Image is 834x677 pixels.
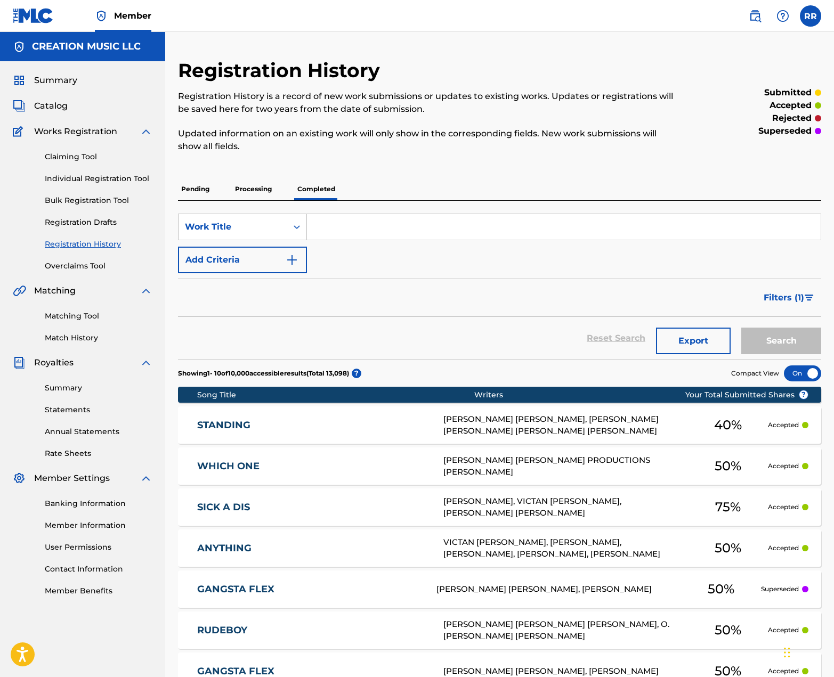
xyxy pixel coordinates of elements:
a: Member Benefits [45,585,152,597]
p: Registration History is a record of new work submissions or updates to existing works. Updates or... [178,90,673,116]
p: Pending [178,178,213,200]
a: WHICH ONE [197,460,429,472]
p: Accepted [768,502,799,512]
button: Export [656,328,731,354]
a: Bulk Registration Tool [45,195,152,206]
span: 50 % [715,456,741,476]
img: Matching [13,284,26,297]
span: 40 % [714,415,742,435]
a: RUDEBOY [197,624,429,637]
div: [PERSON_NAME] [PERSON_NAME], [PERSON_NAME] [PERSON_NAME] [PERSON_NAME] [PERSON_NAME] [443,413,688,437]
div: Help [772,5,793,27]
a: Member Information [45,520,152,531]
span: Matching [34,284,76,297]
p: Showing 1 - 10 of 10,000 accessible results (Total 13,098 ) [178,369,349,378]
a: CatalogCatalog [13,100,68,112]
p: superseded [758,125,812,137]
a: Match History [45,332,152,344]
span: ? [352,369,361,378]
span: Member [114,10,151,22]
span: Royalties [34,356,74,369]
div: Song Title [197,389,474,401]
a: Annual Statements [45,426,152,437]
p: Accepted [768,461,799,471]
img: MLC Logo [13,8,54,23]
span: Your Total Submitted Shares [685,389,808,401]
div: [PERSON_NAME] [PERSON_NAME], [PERSON_NAME] [436,583,681,596]
h5: CREATION MUSIC LLC [32,40,141,53]
img: expand [140,125,152,138]
div: User Menu [800,5,821,27]
p: Completed [294,178,338,200]
a: ANYTHING [197,542,429,554]
a: Contact Information [45,564,152,575]
iframe: Resource Center [804,472,834,558]
p: Updated information on an existing work will only show in the corresponding fields. New work subm... [178,127,673,153]
a: Matching Tool [45,311,152,322]
p: Processing [232,178,275,200]
a: Claiming Tool [45,151,152,162]
img: Member Settings [13,472,26,485]
a: Registration History [45,239,152,250]
p: accepted [770,99,812,112]
a: Registration Drafts [45,217,152,228]
div: Drag [784,637,790,668]
div: VICTAN [PERSON_NAME], [PERSON_NAME], [PERSON_NAME], [PERSON_NAME], [PERSON_NAME] [443,536,688,560]
span: Compact View [731,369,779,378]
img: search [749,10,762,22]
span: 50 % [708,580,734,599]
img: 9d2ae6d4665cec9f34b9.svg [286,254,298,266]
a: Rate Sheets [45,448,152,459]
p: Superseded [761,584,799,594]
div: [PERSON_NAME], VICTAN [PERSON_NAME], [PERSON_NAME] [PERSON_NAME] [443,495,688,519]
div: Work Title [185,221,281,233]
p: Accepted [768,543,799,553]
form: Search Form [178,214,821,360]
a: Public Search [744,5,766,27]
a: Banking Information [45,498,152,509]
img: Accounts [13,40,26,53]
a: Overclaims Tool [45,260,152,272]
div: Writers [474,389,719,401]
a: Statements [45,404,152,415]
img: Summary [13,74,26,87]
a: GANGSTA FLEX [197,583,422,596]
span: 75 % [715,497,741,517]
img: Royalties [13,356,26,369]
a: SummarySummary [13,74,77,87]
img: expand [140,356,152,369]
span: Filters ( 1 ) [764,291,804,304]
img: expand [140,284,152,297]
span: 50 % [715,621,741,640]
a: STANDING [197,419,429,431]
a: User Permissions [45,542,152,553]
p: submitted [764,86,812,99]
div: [PERSON_NAME] [PERSON_NAME] [PERSON_NAME], O. [PERSON_NAME] [PERSON_NAME] [443,618,688,642]
img: Top Rightsholder [95,10,108,22]
span: Summary [34,74,77,87]
a: SICK A DIS [197,501,429,513]
span: Works Registration [34,125,117,138]
a: Individual Registration Tool [45,173,152,184]
p: Accepted [768,420,799,430]
img: expand [140,472,152,485]
img: filter [805,295,814,301]
img: help [776,10,789,22]
span: Member Settings [34,472,110,485]
h2: Registration History [178,59,385,83]
iframe: Chat Widget [781,626,834,677]
button: Add Criteria [178,247,307,273]
a: Summary [45,382,152,394]
div: [PERSON_NAME] [PERSON_NAME] PRODUCTIONS [PERSON_NAME] [443,454,688,478]
span: 50 % [715,539,741,558]
img: Catalog [13,100,26,112]
p: Accepted [768,625,799,635]
p: rejected [772,112,812,125]
span: Catalog [34,100,68,112]
span: ? [799,390,808,399]
img: Works Registration [13,125,27,138]
p: Accepted [768,666,799,676]
button: Filters (1) [757,284,821,311]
